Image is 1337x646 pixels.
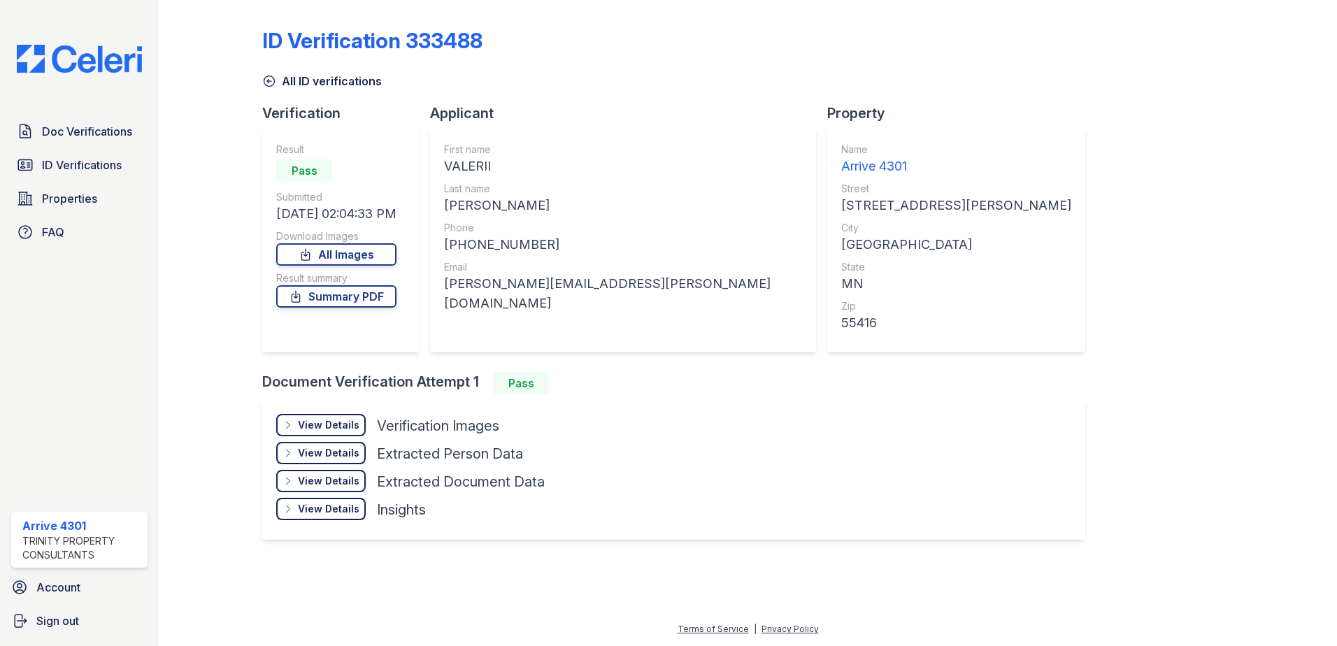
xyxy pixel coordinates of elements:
[276,159,332,182] div: Pass
[444,196,802,215] div: [PERSON_NAME]
[262,28,482,53] div: ID Verification 333488
[276,229,396,243] div: Download Images
[42,224,64,241] span: FAQ
[430,103,827,123] div: Applicant
[262,73,382,89] a: All ID verifications
[444,274,802,313] div: [PERSON_NAME][EMAIL_ADDRESS][PERSON_NAME][DOMAIN_NAME]
[6,573,153,601] a: Account
[444,260,802,274] div: Email
[841,221,1071,235] div: City
[841,260,1071,274] div: State
[841,157,1071,176] div: Arrive 4301
[6,45,153,73] img: CE_Logo_Blue-a8612792a0a2168367f1c8372b55b34899dd931a85d93a1a3d3e32e68fde9ad4.png
[42,123,132,140] span: Doc Verifications
[444,182,802,196] div: Last name
[841,235,1071,254] div: [GEOGRAPHIC_DATA]
[841,274,1071,294] div: MN
[36,612,79,629] span: Sign out
[262,103,430,123] div: Verification
[841,143,1071,157] div: Name
[22,534,142,562] div: Trinity Property Consultants
[276,243,396,266] a: All Images
[377,416,499,436] div: Verification Images
[298,418,359,432] div: View Details
[276,271,396,285] div: Result summary
[298,502,359,516] div: View Details
[754,624,757,634] div: |
[11,151,148,179] a: ID Verifications
[36,579,80,596] span: Account
[11,218,148,246] a: FAQ
[377,472,545,491] div: Extracted Document Data
[11,117,148,145] a: Doc Verifications
[42,190,97,207] span: Properties
[444,221,802,235] div: Phone
[827,103,1096,123] div: Property
[444,235,802,254] div: [PHONE_NUMBER]
[11,185,148,213] a: Properties
[22,517,142,534] div: Arrive 4301
[841,299,1071,313] div: Zip
[841,143,1071,176] a: Name Arrive 4301
[377,444,523,464] div: Extracted Person Data
[276,204,396,224] div: [DATE] 02:04:33 PM
[6,607,153,635] a: Sign out
[276,285,396,308] a: Summary PDF
[841,313,1071,333] div: 55416
[762,624,819,634] a: Privacy Policy
[377,500,426,519] div: Insights
[444,143,802,157] div: First name
[276,143,396,157] div: Result
[298,474,359,488] div: View Details
[298,446,359,460] div: View Details
[42,157,122,173] span: ID Verifications
[841,182,1071,196] div: Street
[678,624,749,634] a: Terms of Service
[262,372,1096,394] div: Document Verification Attempt 1
[276,190,396,204] div: Submitted
[444,157,802,176] div: VALERII
[841,196,1071,215] div: [STREET_ADDRESS][PERSON_NAME]
[493,372,549,394] div: Pass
